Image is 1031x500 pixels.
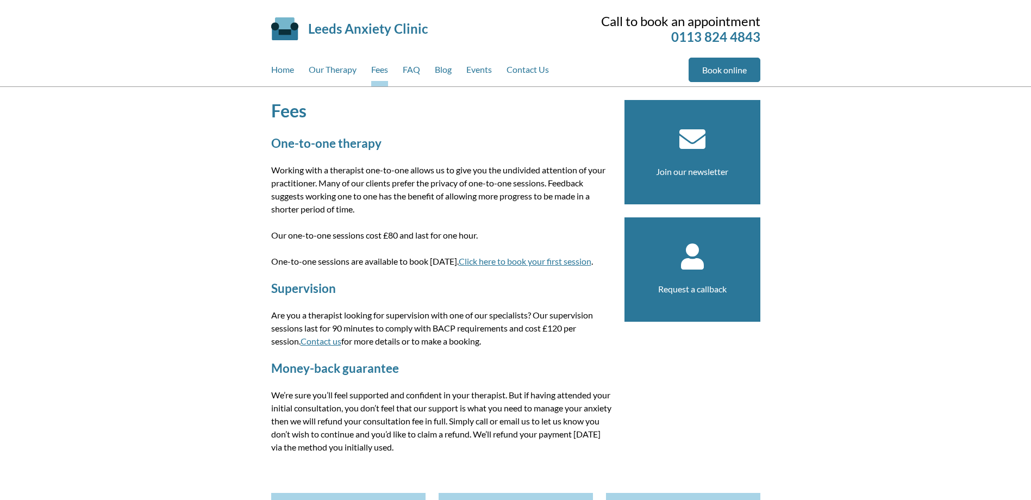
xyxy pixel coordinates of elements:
a: Events [466,58,492,86]
a: Contact us [301,336,341,346]
a: Our Therapy [309,58,357,86]
a: 0113 824 4843 [671,29,760,45]
p: Working with a therapist one-to-one allows us to give you the undivided attention of your practit... [271,164,611,216]
a: Click here to book your first session [459,256,591,266]
a: Contact Us [507,58,549,86]
a: Home [271,58,294,86]
h2: Supervision [271,281,611,296]
p: Our one-to-one sessions cost £80 and last for one hour. [271,229,611,242]
a: Request a callback [658,284,727,294]
p: We’re sure you’ll feel supported and confident in your therapist. But if having attended your ini... [271,389,611,454]
a: Fees [371,58,388,86]
h2: Money-back guarantee [271,361,611,376]
a: Blog [435,58,452,86]
p: Are you a therapist looking for supervision with one of our specialists? Our supervision sessions... [271,309,611,348]
a: Leeds Anxiety Clinic [308,21,428,36]
a: Join our newsletter [656,166,728,177]
h2: One-to-one therapy [271,136,611,151]
h1: Fees [271,100,611,121]
p: One-to-one sessions are available to book [DATE]. . [271,255,611,268]
a: FAQ [403,58,420,86]
a: Book online [689,58,760,82]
